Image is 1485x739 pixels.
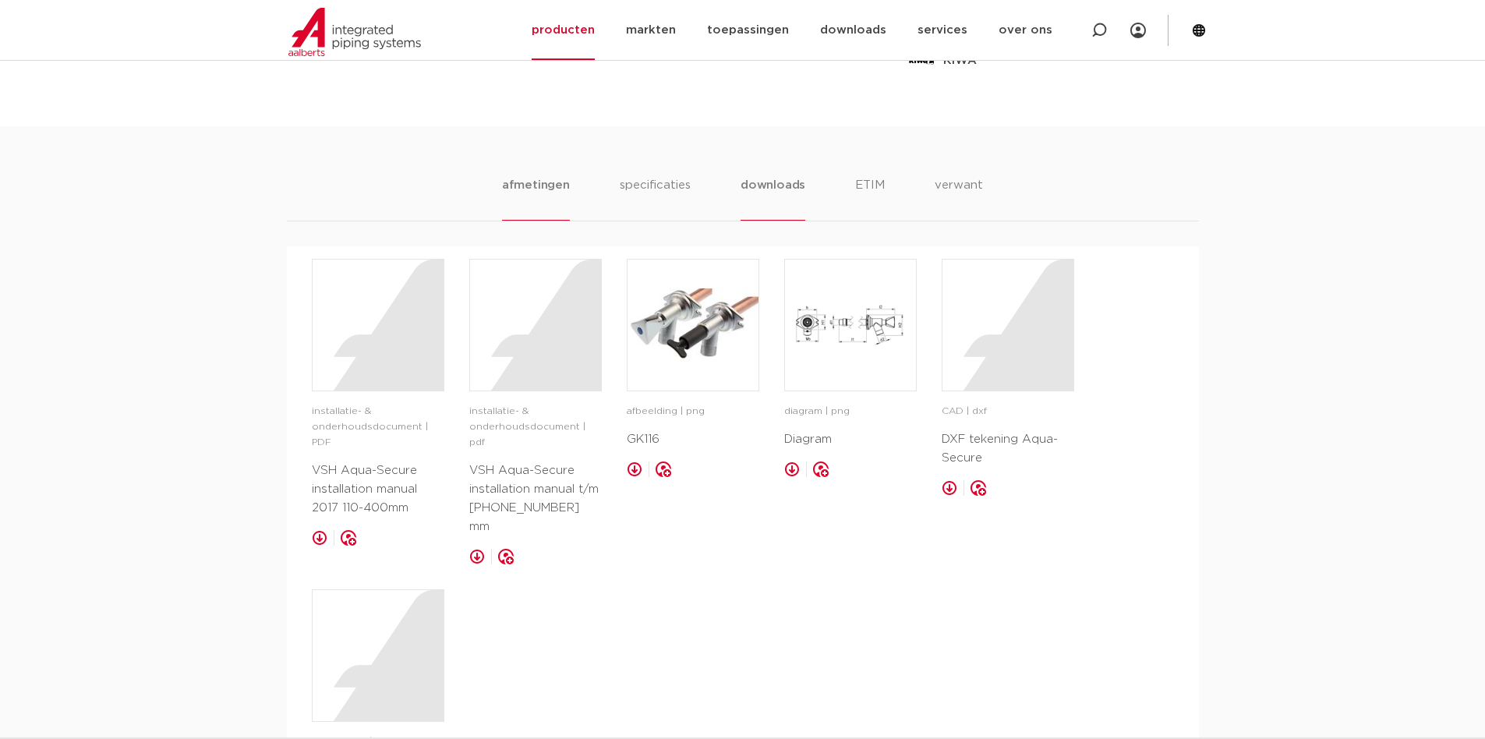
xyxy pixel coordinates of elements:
[502,176,570,221] li: afmetingen
[312,461,444,518] p: VSH Aqua-Secure installation manual 2017 110-400mm
[942,430,1074,468] p: DXF tekening Aqua-Secure
[855,176,885,221] li: ETIM
[785,260,916,391] img: image for Diagram
[627,259,759,391] a: image for GK116
[469,461,602,536] p: VSH Aqua-Secure installation manual t/m [PHONE_NUMBER] mm
[620,176,691,221] li: specificaties
[935,176,983,221] li: verwant
[784,430,917,449] p: Diagram
[943,51,977,70] p: KIWA
[628,260,758,391] img: image for GK116
[741,176,805,221] li: downloads
[627,404,759,419] p: afbeelding | png
[469,404,602,451] p: installatie- & onderhoudsdocument | pdf
[312,404,444,451] p: installatie- & onderhoudsdocument | PDF
[627,430,759,449] p: GK116
[942,404,1074,419] p: CAD | dxf
[784,259,917,391] a: image for Diagram
[784,404,917,419] p: diagram | png
[906,45,937,76] img: KIWA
